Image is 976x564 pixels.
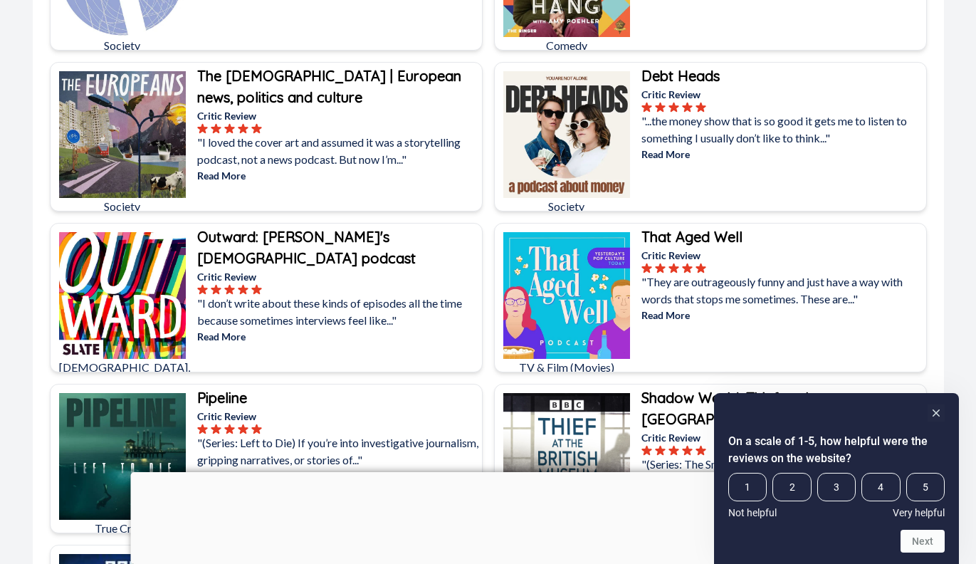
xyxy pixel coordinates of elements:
p: [DEMOGRAPHIC_DATA], Society [59,359,186,393]
p: Read More [641,308,923,323]
p: Society [503,198,630,215]
button: Hide survey [928,404,945,422]
span: 4 [861,473,900,501]
p: "I don’t write about these kinds of episodes all the time because sometimes interviews feel like..." [197,295,479,329]
p: Comedy [503,37,630,54]
p: Critic Review [641,248,923,263]
span: 1 [728,473,767,501]
img: The Europeans | European news, politics and culture [59,71,186,198]
a: That Aged WellTV & Film (Movies)That Aged WellCritic Review"They are outrageously funny and just ... [494,223,927,372]
iframe: Advertisement [130,472,846,560]
p: Read More [641,147,923,162]
p: Critic Review [197,269,479,284]
p: True Crime [59,520,186,537]
p: "...the money show that is so good it gets me to listen to something I usually don’t like to thin... [641,113,923,147]
p: "They are outrageously funny and just have a way with words that stops me sometimes. These are..." [641,273,923,308]
p: TV & Film (Movies) [503,359,630,376]
p: Read More [197,469,479,484]
b: Outward: [PERSON_NAME]'s [DEMOGRAPHIC_DATA] podcast [197,228,416,267]
a: PipelineTrue CrimePipelineCritic Review"(Series: Left to Die) If you’re into investigative journa... [50,384,483,533]
p: Society [59,37,186,54]
p: Critic Review [641,430,923,445]
b: Shadow World: Thief at the [GEOGRAPHIC_DATA] [641,389,822,428]
span: Not helpful [728,507,777,518]
p: "(Series: Left to Die) If you’re into investigative journalism, gripping narratives, or stories o... [197,434,479,469]
span: 5 [906,473,945,501]
p: "(Series: The Smuggler) The Smuggler is, in many ways, a companion piece to last year’s To Catch ... [641,456,923,490]
h2: On a scale of 1-5, how helpful were the reviews on the website? Select an option from 1 to 5, wit... [728,433,945,467]
b: Debt Heads [641,67,720,85]
p: Read More [197,329,479,344]
img: That Aged Well [503,232,630,359]
span: 3 [817,473,856,501]
img: Pipeline [59,393,186,520]
img: Outward: Slate's LGBTQ podcast [59,232,186,359]
a: Debt HeadsSocietyDebt HeadsCritic Review"...the money show that is so good it gets me to listen t... [494,62,927,211]
div: On a scale of 1-5, how helpful were the reviews on the website? Select an option from 1 to 5, wit... [728,404,945,553]
a: Shadow World: Thief at the British MuseumTrue CrimeShadow World: Thief at the [GEOGRAPHIC_DATA]Cr... [494,384,927,533]
b: That Aged Well [641,228,743,246]
img: Debt Heads [503,71,630,198]
button: Next question [901,530,945,553]
b: Pipeline [197,389,247,407]
p: Critic Review [197,409,479,424]
p: Read More [197,168,479,183]
p: "I loved the cover art and assumed it was a storytelling podcast, not a news podcast. But now I’m... [197,134,479,168]
b: The [DEMOGRAPHIC_DATA] | European news, politics and culture [197,67,461,106]
span: Very helpful [893,507,945,518]
a: Outward: Slate's LGBTQ podcast[DEMOGRAPHIC_DATA], SocietyOutward: [PERSON_NAME]'s [DEMOGRAPHIC_DA... [50,223,483,372]
a: The Europeans | European news, politics and cultureSocietyThe [DEMOGRAPHIC_DATA] | European news,... [50,62,483,211]
img: Shadow World: Thief at the British Museum [503,393,630,520]
p: Society [59,198,186,215]
p: Critic Review [641,87,923,102]
div: On a scale of 1-5, how helpful were the reviews on the website? Select an option from 1 to 5, wit... [728,473,945,518]
span: 2 [772,473,811,501]
p: Critic Review [197,108,479,123]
